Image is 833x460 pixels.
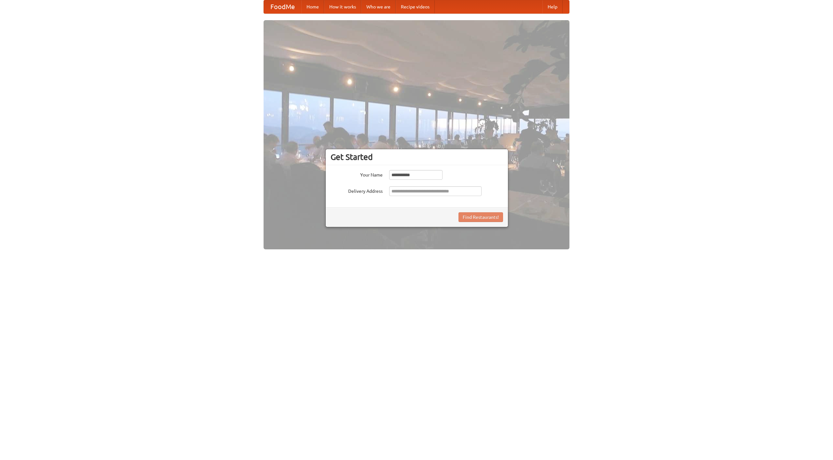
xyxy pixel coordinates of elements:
a: Home [301,0,324,13]
a: How it works [324,0,361,13]
h3: Get Started [331,152,503,162]
button: Find Restaurants! [458,212,503,222]
label: Your Name [331,170,383,178]
a: Help [542,0,563,13]
a: Who we are [361,0,396,13]
a: FoodMe [264,0,301,13]
a: Recipe videos [396,0,435,13]
label: Delivery Address [331,186,383,194]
